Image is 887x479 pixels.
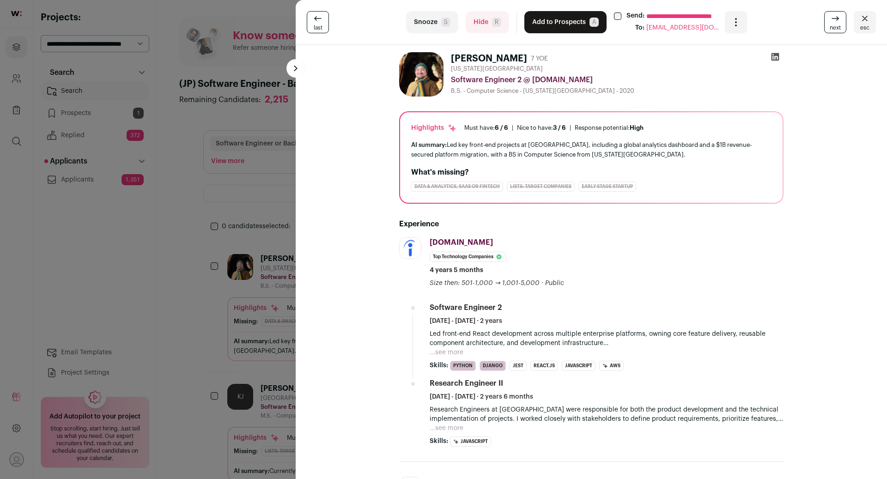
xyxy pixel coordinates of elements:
[626,11,644,21] label: Send:
[451,74,784,85] div: Software Engineer 2 @ [DOMAIN_NAME]
[307,11,329,33] a: last
[430,405,784,424] p: Research Engineers at [GEOGRAPHIC_DATA] were responsible for both the product development and the...
[430,378,503,388] div: Research Engineer II
[507,182,575,192] div: Lists: Target Companies
[430,424,463,433] button: ...see more
[545,280,564,286] span: Public
[430,437,448,446] span: Skills:
[541,279,543,288] span: ·
[430,239,493,246] span: [DOMAIN_NAME]
[860,24,869,31] span: esc
[411,142,447,148] span: AI summary:
[589,18,599,27] span: A
[464,124,644,132] ul: | |
[400,237,421,259] img: 080d0b9062162cb6857317cdd39678c55101c47634348d838b00bf0ce4bee211.jpg
[630,125,644,131] span: High
[430,329,784,348] p: Led front-end React development across multiple enterprise platforms, owning core feature deliver...
[451,65,543,73] span: [US_STATE][GEOGRAPHIC_DATA]
[406,11,458,33] button: SnoozeS
[430,280,540,286] span: Size then: 501-1,000 → 1,001-5,000
[399,52,443,97] img: 1753108018131
[578,182,636,192] div: Early Stage Startup
[646,23,720,33] span: [EMAIL_ADDRESS][DOMAIN_NAME]
[575,124,644,132] div: Response potential:
[480,361,506,371] li: Django
[411,182,503,192] div: Data & Analytics, SaaS or Fintech
[524,11,607,33] button: Add to ProspectsA
[451,52,527,65] h1: [PERSON_NAME]
[441,18,450,27] span: S
[430,303,502,313] div: Software Engineer 2
[430,348,463,357] button: ...see more
[553,125,566,131] span: 3 / 6
[450,437,491,447] li: JavaScript
[430,316,502,326] span: [DATE] - [DATE] · 2 years
[495,125,508,131] span: 6 / 6
[430,266,483,275] span: 4 years 5 months
[830,24,841,31] span: next
[464,124,508,132] div: Must have:
[492,18,501,27] span: R
[824,11,846,33] a: next
[314,24,322,31] span: last
[530,361,558,371] li: React.js
[450,361,476,371] li: Python
[411,167,772,178] h2: What's missing?
[430,392,533,401] span: [DATE] - [DATE] · 2 years 6 months
[531,54,548,63] div: 7 YOE
[562,361,595,371] li: JavaScript
[430,361,448,370] span: Skills:
[430,252,506,262] li: Top Technology Companies
[599,361,624,371] li: AWS
[510,361,527,371] li: Jest
[411,140,772,159] div: Led key front-end projects at [GEOGRAPHIC_DATA], including a global analytics dashboard and a $1B...
[399,218,784,230] h2: Experience
[517,124,566,132] div: Nice to have:
[635,23,644,33] div: To:
[411,123,457,133] div: Highlights
[854,11,876,33] button: Close
[451,87,784,95] div: B.S. - Computer Science - [US_STATE][GEOGRAPHIC_DATA] - 2020
[466,11,509,33] button: HideR
[725,11,747,33] button: Open dropdown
